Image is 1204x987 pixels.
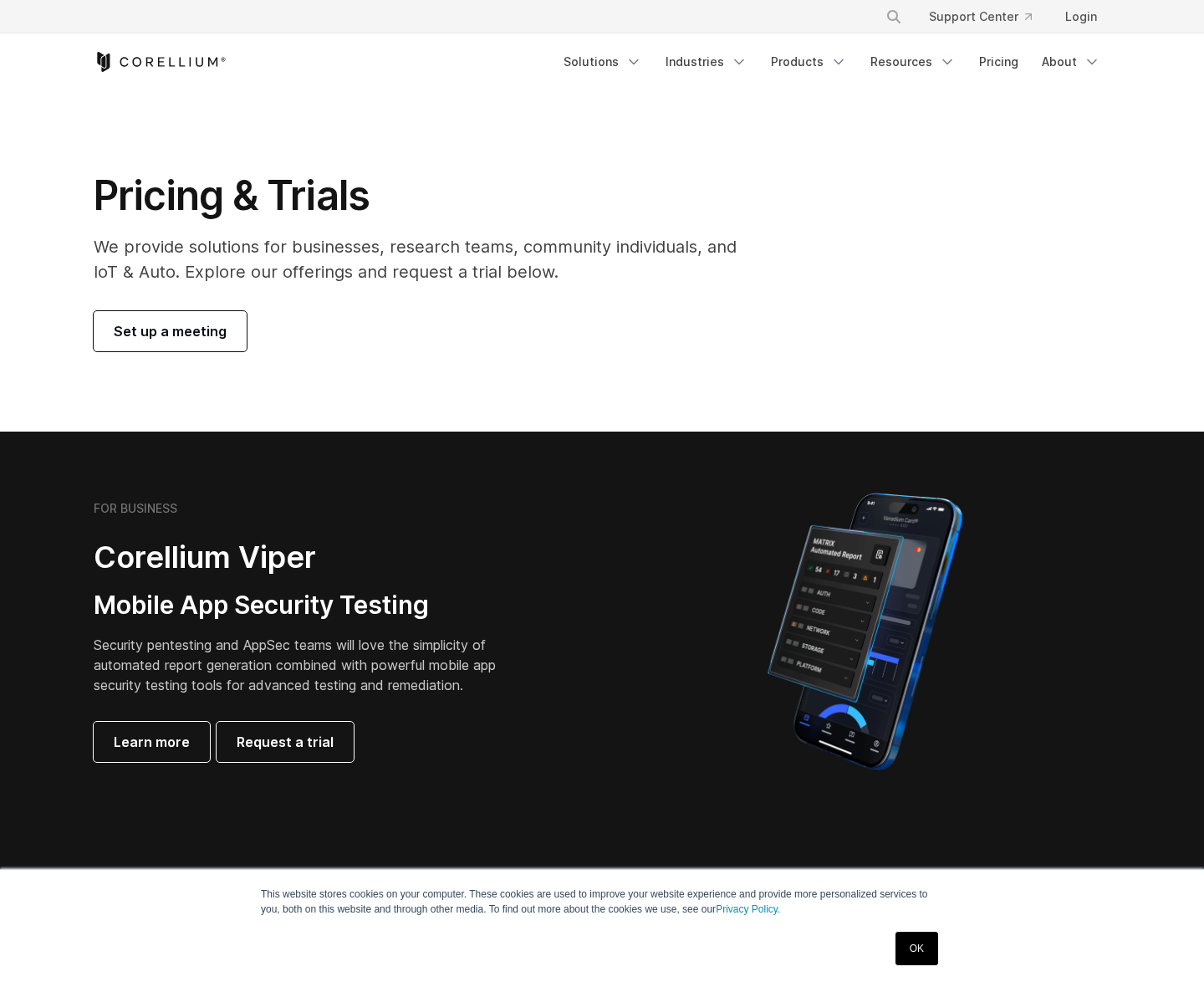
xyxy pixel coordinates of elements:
[1032,47,1110,77] a: About
[860,47,966,77] a: Resources
[94,722,210,762] a: Learn more
[865,2,1110,32] div: Navigation Menu
[261,887,943,917] p: This website stores cookies on your computer. These cookies are used to improve your website expe...
[656,47,758,77] a: Industries
[716,903,780,915] a: Privacy Policy.
[217,722,354,762] a: Request a trial
[114,321,227,341] span: Set up a meeting
[739,485,991,778] img: Corellium MATRIX automated report on iPhone showing app vulnerability test results across securit...
[237,732,334,752] span: Request a trial
[94,501,177,516] h6: FOR BUSINESS
[94,171,760,221] h1: Pricing & Trials
[94,234,760,284] p: We provide solutions for businesses, research teams, community individuals, and IoT & Auto. Explo...
[879,2,909,32] button: Search
[916,2,1045,32] a: Support Center
[761,47,857,77] a: Products
[1052,2,1110,32] a: Login
[969,47,1028,77] a: Pricing
[895,932,938,965] a: OK
[94,590,522,621] h3: Mobile App Security Testing
[114,732,190,752] span: Learn more
[554,47,652,77] a: Solutions
[94,311,247,351] a: Set up a meeting
[94,52,227,72] a: Corellium Home
[94,539,522,576] h2: Corellium Viper
[94,635,522,695] p: Security pentesting and AppSec teams will love the simplicity of automated report generation comb...
[554,47,1110,77] div: Navigation Menu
